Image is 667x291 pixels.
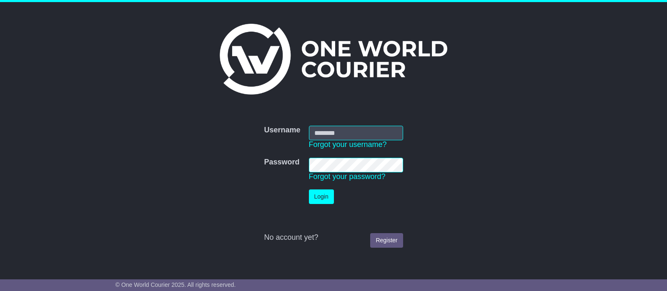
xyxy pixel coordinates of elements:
[220,24,447,95] img: One World
[309,172,386,181] a: Forgot your password?
[264,158,299,167] label: Password
[309,140,387,149] a: Forgot your username?
[264,233,403,242] div: No account yet?
[115,281,236,288] span: © One World Courier 2025. All rights reserved.
[370,233,403,248] a: Register
[264,126,300,135] label: Username
[309,189,334,204] button: Login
